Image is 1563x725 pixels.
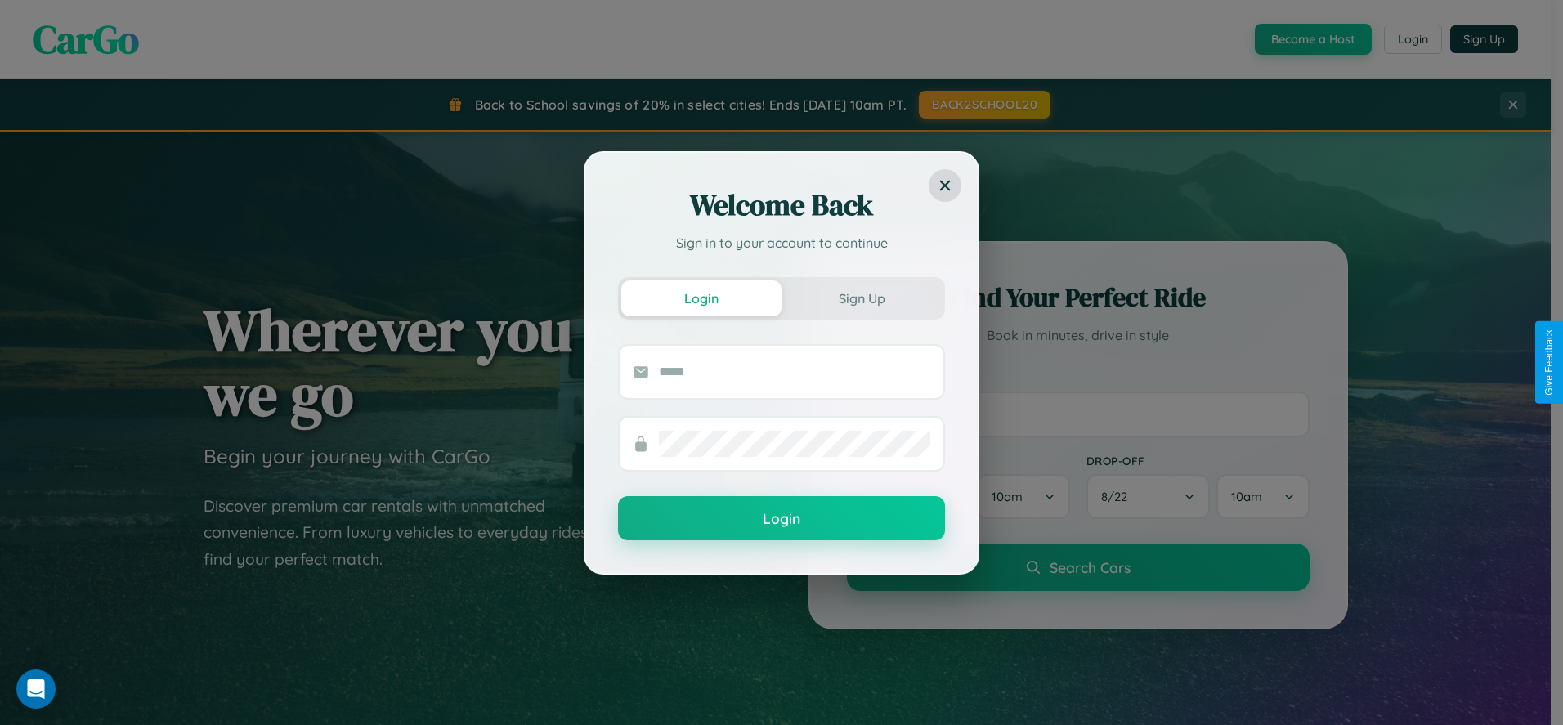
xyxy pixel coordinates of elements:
[618,186,945,225] h2: Welcome Back
[618,233,945,253] p: Sign in to your account to continue
[1543,329,1555,396] div: Give Feedback
[16,669,56,709] div: Open Intercom Messenger
[621,280,781,316] button: Login
[781,280,942,316] button: Sign Up
[618,496,945,540] button: Login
